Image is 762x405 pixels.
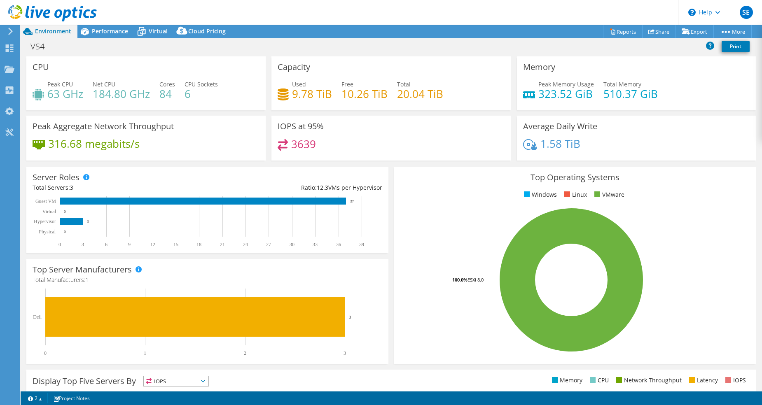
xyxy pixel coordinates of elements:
text: Virtual [42,209,56,214]
li: Network Throughput [614,376,682,385]
a: More [713,25,752,38]
span: Virtual [149,27,168,35]
h3: Memory [523,63,555,72]
text: 21 [220,242,225,247]
li: Memory [550,376,582,385]
span: Cores [159,80,175,88]
span: 1 [85,276,89,284]
span: CPU Sockets [185,80,218,88]
li: Windows [522,190,557,199]
text: 3 [344,350,346,356]
text: 37 [350,199,354,203]
text: 0 [64,230,66,234]
h1: VS4 [27,42,57,51]
h3: Top Operating Systems [400,173,750,182]
h4: 84 [159,89,175,98]
h3: Server Roles [33,173,79,182]
li: Linux [562,190,587,199]
text: Guest VM [35,198,56,204]
span: Free [341,80,353,88]
h4: 1.58 TiB [540,139,580,148]
span: Environment [35,27,71,35]
a: Print [722,41,750,52]
text: 3 [87,219,89,223]
a: Export [676,25,714,38]
text: 0 [44,350,47,356]
span: Peak CPU [47,80,73,88]
a: 2 [22,393,48,403]
h3: CPU [33,63,49,72]
text: 39 [359,242,364,247]
text: 33 [313,242,318,247]
text: 15 [173,242,178,247]
tspan: ESXi 8.0 [467,277,484,283]
a: Project Notes [47,393,96,403]
a: Share [642,25,676,38]
h3: Peak Aggregate Network Throughput [33,122,174,131]
span: Total Memory [603,80,641,88]
tspan: 100.0% [452,277,467,283]
text: 1 [144,350,146,356]
a: Reports [603,25,643,38]
h3: IOPS at 95% [278,122,324,131]
span: 12.3 [317,184,328,191]
text: Dell [33,314,42,320]
span: Used [292,80,306,88]
text: 30 [290,242,295,247]
text: 24 [243,242,248,247]
span: Performance [92,27,128,35]
text: 0 [58,242,61,247]
h4: 10.26 TiB [341,89,388,98]
text: 3 [349,314,351,319]
h4: 323.52 GiB [538,89,594,98]
text: 3 [82,242,84,247]
text: 18 [196,242,201,247]
text: 9 [128,242,131,247]
h4: Total Manufacturers: [33,275,382,284]
h3: Capacity [278,63,310,72]
h4: 510.37 GiB [603,89,658,98]
text: 27 [266,242,271,247]
text: Hypervisor [34,219,56,224]
li: VMware [592,190,624,199]
text: 0 [64,209,66,214]
h4: 3639 [291,140,316,149]
text: 6 [105,242,108,247]
li: IOPS [723,376,746,385]
span: Total [397,80,411,88]
span: Cloud Pricing [188,27,226,35]
span: IOPS [144,376,208,386]
text: 36 [336,242,341,247]
h4: 6 [185,89,218,98]
text: 12 [150,242,155,247]
h3: Average Daily Write [523,122,597,131]
h3: Top Server Manufacturers [33,265,132,274]
span: Peak Memory Usage [538,80,594,88]
span: Net CPU [93,80,115,88]
text: Physical [39,229,56,235]
div: Total Servers: [33,183,207,192]
span: 3 [70,184,73,191]
li: CPU [588,376,609,385]
h4: 20.04 TiB [397,89,443,98]
div: Ratio: VMs per Hypervisor [207,183,382,192]
li: Latency [687,376,718,385]
svg: \n [688,9,696,16]
h4: 9.78 TiB [292,89,332,98]
h4: 316.68 megabits/s [48,139,140,148]
h4: 184.80 GHz [93,89,150,98]
span: SE [740,6,753,19]
text: 2 [244,350,246,356]
h4: 63 GHz [47,89,83,98]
